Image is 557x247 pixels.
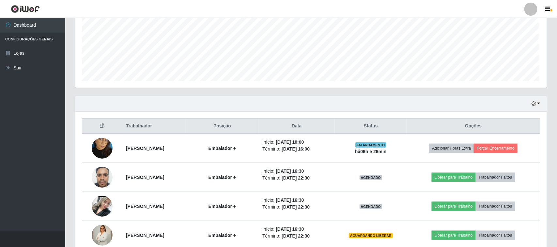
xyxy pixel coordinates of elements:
[262,175,331,182] li: Término:
[262,233,331,240] li: Término:
[360,175,382,180] span: AGENDADO
[126,233,164,238] strong: [PERSON_NAME]
[276,226,304,232] time: [DATE] 16:30
[258,119,335,134] th: Data
[262,226,331,233] li: Início:
[432,231,476,240] button: Liberar para Trabalho
[126,175,164,180] strong: [PERSON_NAME]
[262,168,331,175] li: Início:
[122,119,186,134] th: Trabalhador
[262,146,331,153] li: Término:
[282,204,310,210] time: [DATE] 22:30
[335,119,407,134] th: Status
[355,142,386,148] span: EM ANDAMENTO
[476,173,515,182] button: Trabalhador Faltou
[209,233,236,238] strong: Embalador +
[432,202,476,211] button: Liberar para Trabalho
[276,139,304,145] time: [DATE] 10:00
[474,144,518,153] button: Forçar Encerramento
[276,197,304,203] time: [DATE] 16:30
[282,175,310,181] time: [DATE] 22:30
[11,5,40,13] img: CoreUI Logo
[209,204,236,209] strong: Embalador +
[262,204,331,211] li: Término:
[209,146,236,151] strong: Embalador +
[276,168,304,174] time: [DATE] 16:30
[355,149,387,154] strong: há 06 h e 26 min
[92,183,113,229] img: 1755712424414.jpeg
[92,130,113,167] img: 1755557460272.jpeg
[282,146,310,152] time: [DATE] 16:00
[126,146,164,151] strong: [PERSON_NAME]
[92,163,113,191] img: 1735509810384.jpeg
[432,173,476,182] button: Liberar para Trabalho
[282,233,310,239] time: [DATE] 22:30
[360,204,382,209] span: AGENDADO
[262,197,331,204] li: Início:
[186,119,258,134] th: Posição
[476,202,515,211] button: Trabalhador Faltou
[476,231,515,240] button: Trabalhador Faltou
[429,144,474,153] button: Adicionar Horas Extra
[349,233,393,238] span: AGUARDANDO LIBERAR
[407,119,540,134] th: Opções
[209,175,236,180] strong: Embalador +
[126,204,164,209] strong: [PERSON_NAME]
[262,139,331,146] li: Início:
